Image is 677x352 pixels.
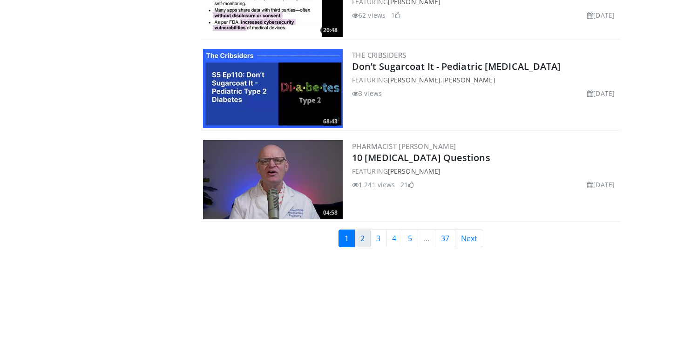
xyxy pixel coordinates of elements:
[587,10,615,20] li: [DATE]
[352,75,618,85] div: FEATURING ,
[338,230,355,247] a: 1
[354,230,371,247] a: 2
[320,26,340,34] span: 20:48
[352,50,406,60] a: The Cribsiders
[352,151,490,164] a: 10 [MEDICAL_DATA] Questions
[391,10,400,20] li: 1
[320,117,340,126] span: 68:43
[352,180,395,190] li: 1,241 views
[320,209,340,217] span: 04:58
[203,140,343,219] img: 19b324bb-857b-4c08-b91e-8b0cdcd7a81b.300x170_q85_crop-smart_upscale.jpg
[587,88,615,98] li: [DATE]
[203,49,343,128] a: 68:43
[400,180,413,190] li: 21
[352,88,382,98] li: 3 views
[435,230,455,247] a: 37
[402,230,418,247] a: 5
[388,75,440,84] a: [PERSON_NAME]
[201,230,620,247] nav: Search results pages
[203,140,343,219] a: 04:58
[587,180,615,190] li: [DATE]
[370,230,386,247] a: 3
[352,10,386,20] li: 62 views
[455,230,483,247] a: Next
[386,230,402,247] a: 4
[352,142,456,151] a: Pharmacist [PERSON_NAME]
[203,49,343,128] img: 8cda74d5-1903-4877-8342-b14f9f7e1fb9.300x170_q85_crop-smart_upscale.jpg
[442,75,495,84] a: [PERSON_NAME]
[352,166,618,176] div: FEATURING
[352,60,561,73] a: Don’t Sugarcoat It - Pediatric [MEDICAL_DATA]
[388,167,440,176] a: [PERSON_NAME]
